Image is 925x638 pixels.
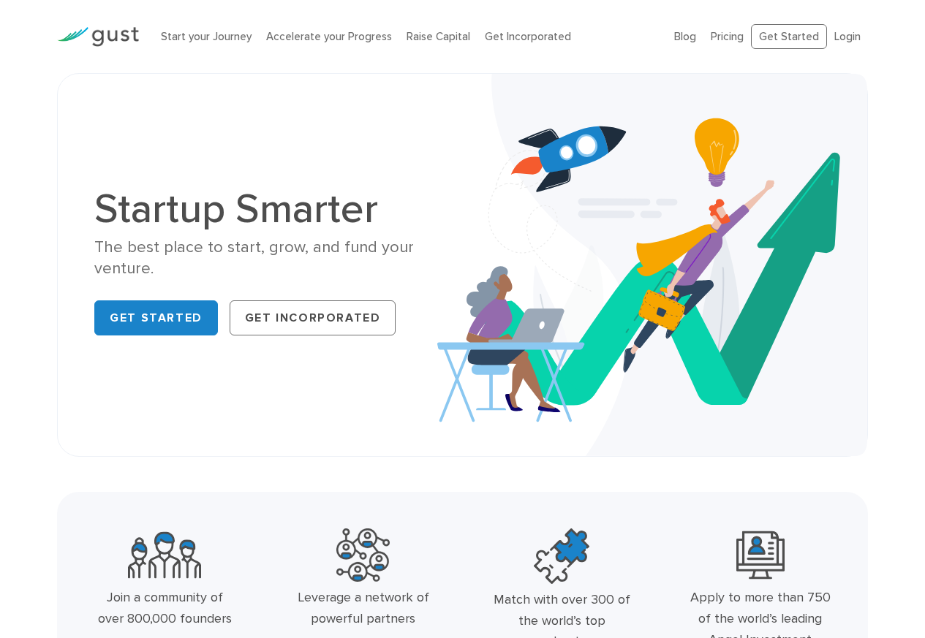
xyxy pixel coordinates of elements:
[94,300,218,335] a: Get Started
[534,528,589,584] img: Top Accelerators
[94,588,235,630] div: Join a community of over 800,000 founders
[674,30,696,43] a: Blog
[736,528,785,582] img: Leading Angel Investment
[711,30,744,43] a: Pricing
[266,30,392,43] a: Accelerate your Progress
[407,30,470,43] a: Raise Capital
[128,528,201,582] img: Community Founders
[336,528,390,582] img: Powerful Partners
[94,237,451,280] div: The best place to start, grow, and fund your venture.
[161,30,252,43] a: Start your Journey
[751,24,827,50] a: Get Started
[57,27,139,47] img: Gust Logo
[437,74,867,456] img: Startup Smarter Hero
[292,588,434,630] div: Leverage a network of powerful partners
[485,30,571,43] a: Get Incorporated
[834,30,861,43] a: Login
[94,189,451,229] h1: Startup Smarter
[230,300,396,335] a: Get Incorporated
